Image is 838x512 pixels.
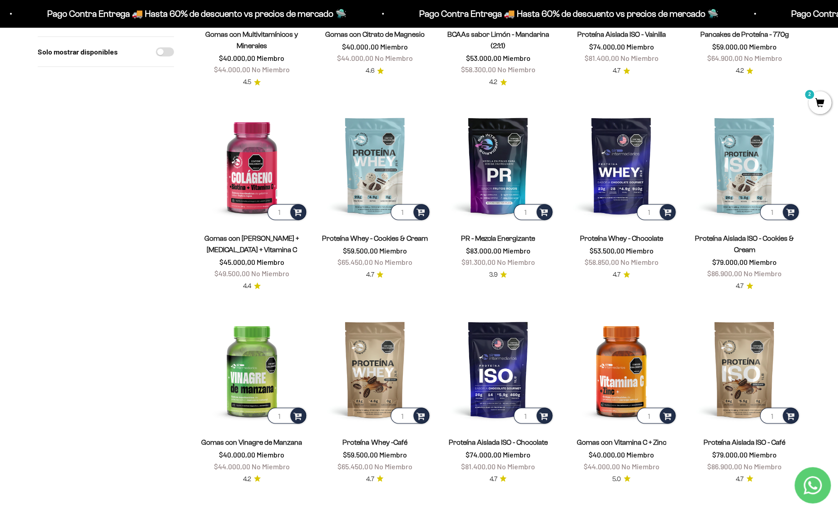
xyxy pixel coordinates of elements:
span: $86.900,00 [707,269,742,278]
span: 5.0 [612,474,621,484]
a: 4.44.4 de 5.0 estrellas [243,281,261,291]
a: Gomas con Vitamina C + Zinc [576,438,666,446]
span: No Miembro [497,65,535,74]
span: $44.000,00 [337,54,373,62]
a: 4.74.7 de 5.0 estrellas [613,270,630,280]
a: 4.74.7 de 5.0 estrellas [489,474,506,484]
span: $59.000,00 [712,42,748,51]
span: No Miembro [375,54,413,62]
span: Miembro [749,450,777,458]
a: 4.74.7 de 5.0 estrellas [366,270,383,280]
span: No Miembro [744,269,782,278]
span: No Miembro [744,54,782,62]
a: 4.74.7 de 5.0 estrellas [366,474,383,484]
p: Pago Contra Entrega 🚚 Hasta 60% de descuento vs precios de mercado 🛸 [414,6,713,21]
span: No Miembro [251,269,289,278]
span: Miembro [502,246,530,255]
p: Pago Contra Entrega 🚚 Hasta 60% de descuento vs precios de mercado 🛸 [42,6,341,21]
span: $65.450,00 [337,258,372,266]
a: 3.93.9 de 5.0 estrellas [489,270,507,280]
a: Gomas con Citrato de Magnesio [325,30,425,38]
a: PR - Mezcla Energizante [461,234,535,242]
a: 4.24.2 de 5.0 estrellas [735,66,753,76]
a: Proteína Aislada ISO - Café [704,438,785,446]
span: Miembro [380,42,407,51]
span: $44.000,00 [214,462,250,470]
span: 4.6 [366,66,374,76]
span: No Miembro [496,258,535,266]
span: $79.000,00 [712,450,748,458]
a: 4.24.2 de 5.0 estrellas [489,77,507,87]
span: No Miembro [374,462,412,470]
span: Miembro [257,54,284,62]
span: Miembro [503,450,531,458]
span: 4.7 [613,270,620,280]
span: $44.000,00 [583,462,620,470]
span: Miembro [502,54,530,62]
span: $40.000,00 [219,450,255,458]
span: 4.2 [489,77,497,87]
span: $59.500,00 [343,246,378,255]
span: 4.2 [243,474,251,484]
span: $40.000,00 [219,54,255,62]
a: 4.64.6 de 5.0 estrellas [366,66,384,76]
span: Miembro [626,42,654,51]
span: No Miembro [374,258,412,266]
span: $83.000,00 [466,246,501,255]
span: Miembro [257,258,284,266]
span: No Miembro [744,462,782,470]
span: Miembro [379,246,407,255]
a: Proteína Aislada ISO - Cookies & Cream [695,234,794,254]
span: No Miembro [252,462,290,470]
span: $65.450,00 [337,462,372,470]
span: Miembro [626,450,654,458]
a: Proteína Whey - Cookies & Cream [322,234,428,242]
span: $79.000,00 [712,258,748,266]
a: Proteína Whey - Chocolate [580,234,663,242]
a: 4.74.7 de 5.0 estrellas [613,66,630,76]
span: 4.7 [366,270,374,280]
span: $86.900,00 [707,462,742,470]
span: No Miembro [621,462,659,470]
span: Miembro [625,246,653,255]
span: 4.7 [366,474,374,484]
span: No Miembro [252,65,290,74]
span: 4.7 [489,474,497,484]
a: 2 [808,99,831,109]
a: 4.74.7 de 5.0 estrellas [736,474,753,484]
a: Proteína Aislada ISO - Vainilla [577,30,665,38]
span: Miembro [379,450,407,458]
a: 5.05.0 de 5.0 estrellas [612,474,630,484]
span: $40.000,00 [342,42,378,51]
span: $44.000,00 [214,65,250,74]
span: 4.4 [243,281,251,291]
span: 3.9 [489,270,497,280]
a: 4.54.5 de 5.0 estrellas [243,77,261,87]
span: 4.7 [736,281,744,291]
span: $49.500,00 [214,269,250,278]
a: Gomas con [PERSON_NAME] + [MEDICAL_DATA] + Vitamina C [204,234,299,254]
span: $58.850,00 [584,258,619,266]
span: $81.400,00 [461,462,496,470]
span: 4.2 [735,66,744,76]
label: Solo mostrar disponibles [38,46,118,58]
a: Proteína Whey -Café [342,438,407,446]
span: $64.900,00 [707,54,742,62]
a: BCAAs sabor Limón - Mandarina (2:1:1) [447,30,549,50]
a: 4.24.2 de 5.0 estrellas [243,474,261,484]
span: No Miembro [497,462,535,470]
span: $58.300,00 [461,65,496,74]
a: Gomas con Vinagre de Manzana [201,438,302,446]
span: No Miembro [620,258,658,266]
a: Pancakes de Proteína - 770g [700,30,788,38]
span: $53.500,00 [589,246,624,255]
span: $45.000,00 [219,258,255,266]
a: Proteína Aislada ISO - Chocolate [448,438,547,446]
span: $91.300,00 [461,258,495,266]
span: $40.000,00 [589,450,625,458]
span: 4.7 [736,474,744,484]
span: Miembro [257,450,284,458]
span: Miembro [749,258,777,266]
span: Miembro [749,42,777,51]
a: 4.74.7 de 5.0 estrellas [736,281,753,291]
